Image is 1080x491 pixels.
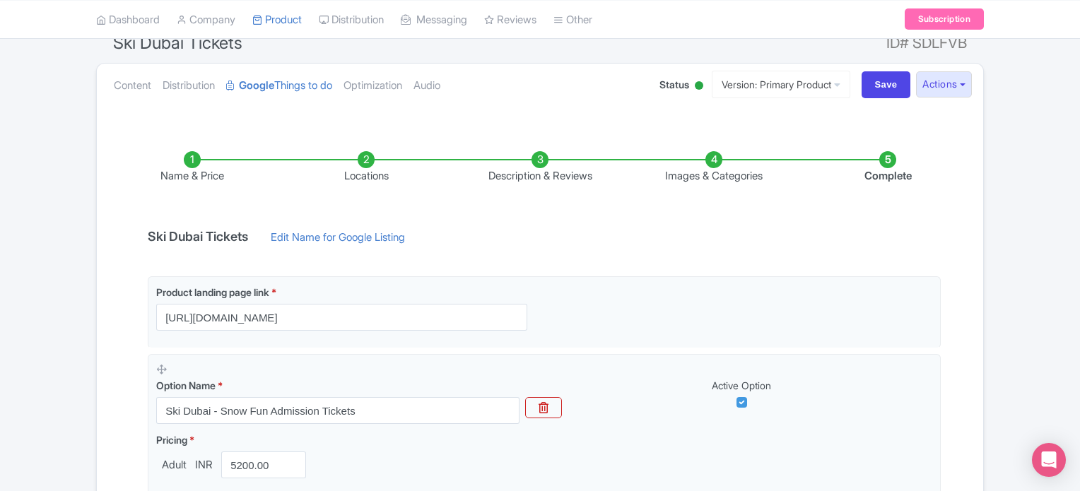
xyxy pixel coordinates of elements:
span: Pricing [156,434,187,446]
a: Content [114,64,151,108]
span: Product landing page link [156,286,269,298]
input: 0.00 [221,451,306,478]
li: Description & Reviews [453,151,627,184]
li: Locations [279,151,453,184]
a: Version: Primary Product [712,71,850,98]
input: Save [862,71,911,98]
div: Active [692,76,706,97]
a: Edit Name for Google Listing [257,230,419,252]
input: Option Name [156,397,520,424]
strong: Google [239,78,274,94]
div: Open Intercom Messenger [1032,443,1066,477]
li: Complete [801,151,975,184]
span: INR [192,457,216,473]
li: Name & Price [105,151,279,184]
a: Subscription [905,8,984,30]
a: Distribution [163,64,215,108]
span: Status [659,77,689,92]
span: Ski Dubai Tickets [113,32,242,53]
a: Optimization [344,64,402,108]
input: Product landing page link [156,304,527,331]
h4: Ski Dubai Tickets [139,230,257,244]
span: Adult [156,457,192,473]
span: Active Option [712,379,771,391]
span: Option Name [156,379,216,391]
a: GoogleThings to do [226,64,332,108]
button: Actions [916,71,972,97]
span: ID# SDLFVB [886,29,967,57]
a: Audio [413,64,440,108]
li: Images & Categories [627,151,801,184]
